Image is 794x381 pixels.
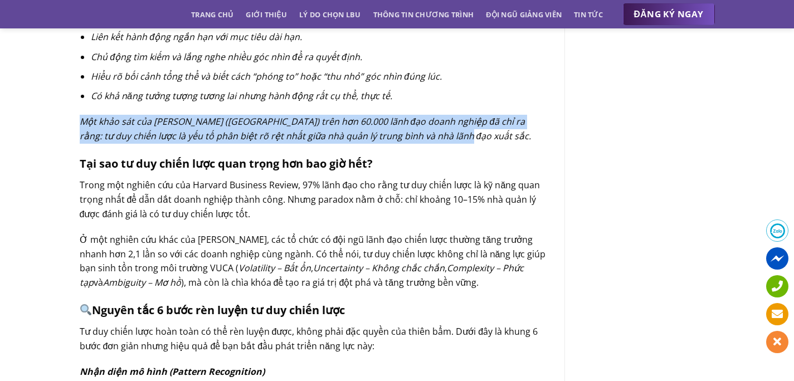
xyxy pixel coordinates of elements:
span: Một khảo sát của [PERSON_NAME] ([GEOGRAPHIC_DATA]) trên hơn 60.000 lãnh đạo doanh nghiệp đã chỉ r... [80,115,532,142]
span: Tư duy chiến lược hoàn toàn có thể rèn luyện được, không phải đặc quyền của thiên bẩm. Dưới đây l... [80,325,538,352]
span: Có khả năng tưởng tượng tương lai nhưng hành động rất cụ thể, thực tế. [91,90,392,102]
span: ĐĂNG KÝ NGAY [634,7,704,21]
a: Giới thiệu [246,4,287,25]
span: Uncertainty – Không chắc chắn [313,262,445,274]
a: Trang chủ [191,4,233,25]
i: Nhận diện mô hình (Pattern Recognition) [80,365,265,378]
span: , [445,262,447,274]
a: Thông tin chương trình [373,4,474,25]
span: Hiểu rõ bối cảnh tổng thể và biết cách “phóng to” hoặc “thu nhỏ” góc nhìn đúng lúc. [91,70,442,82]
span: Ambiguity – Mơ hồ [103,276,181,289]
a: Lý do chọn LBU [299,4,361,25]
span: Chủ động tìm kiếm và lắng nghe nhiều góc nhìn để ra quyết định. [91,51,362,63]
span: Complexity – Phức tạp [80,262,524,289]
span: ), mà còn là chìa khóa để tạo ra giá trị đột phá và tăng trưởng bền vững. [181,276,479,289]
a: ĐĂNG KÝ NGAY [623,3,715,26]
a: Đội ngũ giảng viên [486,4,562,25]
b: Nguyên tắc 6 bước rèn luyện tư duy chiến lược [80,302,345,317]
img: 🔍 [80,304,91,315]
span: Volatility – Bất ổn [238,262,311,274]
b: Tại sao tư duy chiến lược quan trọng hơn bao giờ hết? [80,156,373,171]
span: Trong một nghiên cứu của Harvard Business Review, 97% lãnh đạo cho rằng tư duy chiến lược là kỹ n... [80,179,540,219]
span: và [94,276,103,289]
span: Ở một nghiên cứu khác của [PERSON_NAME], các tổ chức có đội ngũ lãnh đạo chiến lược thường tăng t... [80,233,546,274]
span: , [311,262,313,274]
span: Liên kết hành động ngắn hạn với mục tiêu dài hạn. [91,31,302,43]
a: Tin tức [574,4,603,25]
